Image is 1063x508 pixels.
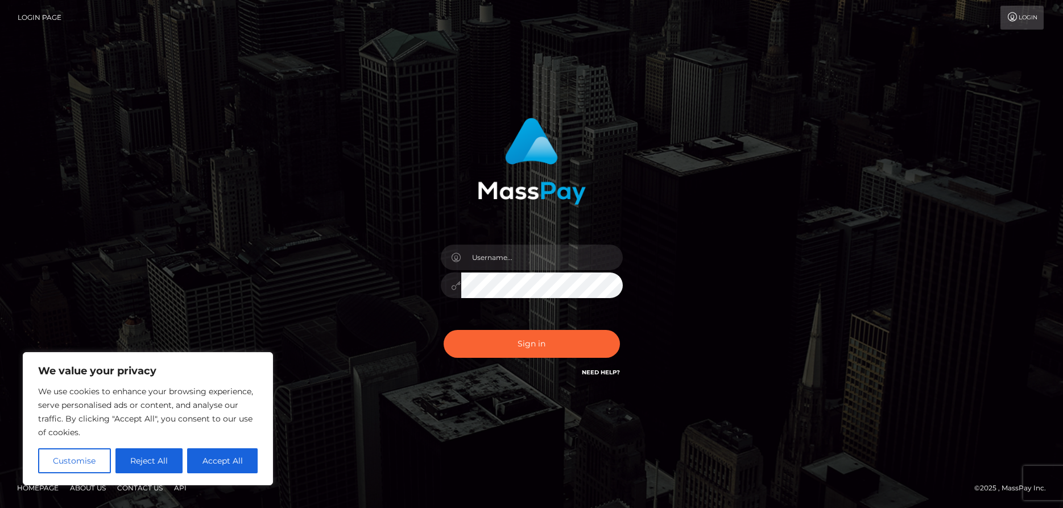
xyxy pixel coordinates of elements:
p: We use cookies to enhance your browsing experience, serve personalised ads or content, and analys... [38,385,258,439]
a: About Us [65,479,110,497]
a: Need Help? [582,369,620,376]
button: Accept All [187,448,258,473]
a: Login [1000,6,1044,30]
button: Sign in [444,330,620,358]
p: We value your privacy [38,364,258,378]
button: Reject All [115,448,183,473]
a: API [169,479,191,497]
a: Login Page [18,6,61,30]
button: Customise [38,448,111,473]
div: © 2025 , MassPay Inc. [974,482,1054,494]
input: Username... [461,245,623,270]
a: Homepage [13,479,63,497]
img: MassPay Login [478,118,586,205]
a: Contact Us [113,479,167,497]
div: We value your privacy [23,352,273,485]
